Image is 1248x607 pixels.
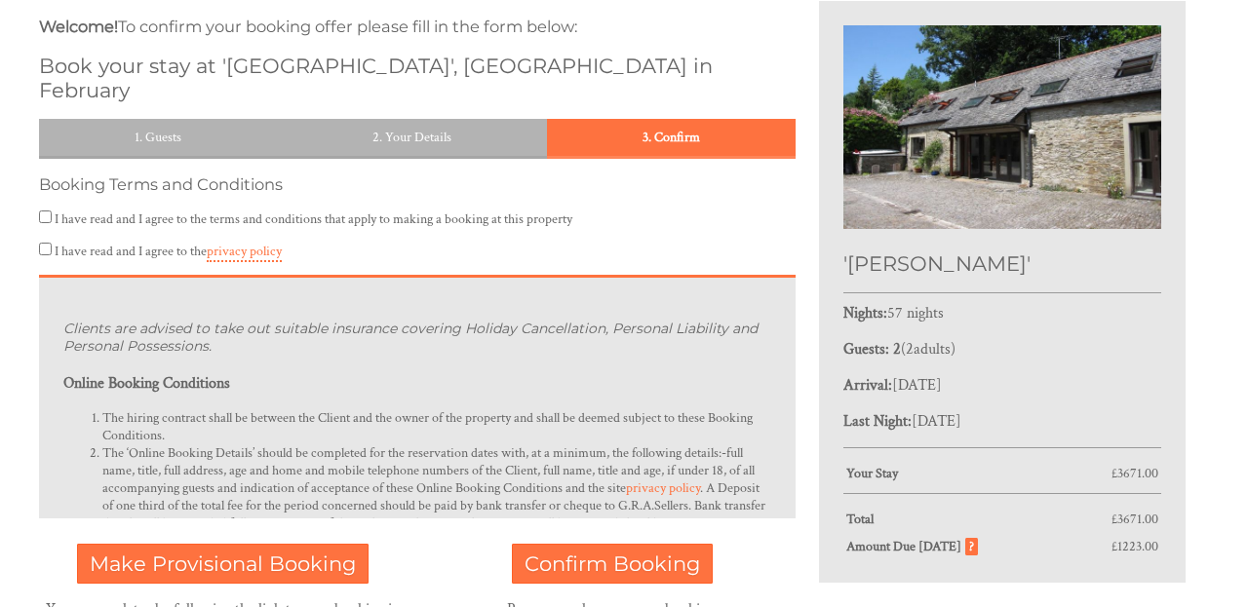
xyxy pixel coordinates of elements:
[90,551,356,576] span: Make Provisional Booking
[55,243,282,260] label: I have read and I agree to the
[843,25,1161,230] img: An image of ''Annacombe''
[906,339,914,360] span: 2
[512,544,713,584] button: Confirm Booking
[77,544,369,584] button: Make Provisional Booking
[207,243,282,262] a: privacy policy
[846,465,1111,482] strong: Your Stay
[846,538,979,555] strong: Amount Due [DATE]
[1111,538,1158,555] span: £
[843,339,889,360] strong: Guests:
[843,411,912,432] strong: Last Night:
[39,174,796,194] h3: Booking Terms and Conditions
[843,303,1161,323] p: 57 nights
[1117,538,1158,555] span: 1223.00
[1117,465,1158,482] span: 3671.00
[102,444,771,550] li: The ‘Online Booking Details’ should be completed for the reservation dates with, at a minimum, th...
[55,210,572,228] label: I have read and I agree to the terms and conditions that apply to making a booking at this property
[945,339,951,360] span: s
[843,303,887,323] strong: Nights:
[1117,511,1158,528] span: 3671.00
[63,373,230,394] b: Online Booking Conditions
[843,411,1161,432] p: [DATE]
[893,339,955,360] span: ( )
[893,339,901,360] strong: 2
[525,551,700,576] span: Confirm Booking
[277,119,547,156] a: 2. Your Details
[39,17,796,36] h3: To confirm your booking offer please fill in the form below:
[843,375,892,396] strong: Arrival:
[846,511,1111,528] strong: Total
[39,119,277,156] a: 1. Guests
[843,375,1161,396] p: [DATE]
[547,119,796,156] a: 3. Confirm
[906,339,951,360] span: adult
[39,54,796,102] h2: Book your stay at '[GEOGRAPHIC_DATA]', [GEOGRAPHIC_DATA] in February
[1111,511,1158,528] span: £
[102,409,771,444] li: The hiring contract shall be between the Client and the owner of the property and shall be deemed...
[63,320,758,355] em: Clients are advised to take out suitable insurance covering Holiday Cancellation, Personal Liabil...
[39,17,118,36] strong: Welcome!
[626,479,700,497] a: privacy policy
[1111,465,1158,482] span: £
[843,251,1161,276] h2: '[PERSON_NAME]'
